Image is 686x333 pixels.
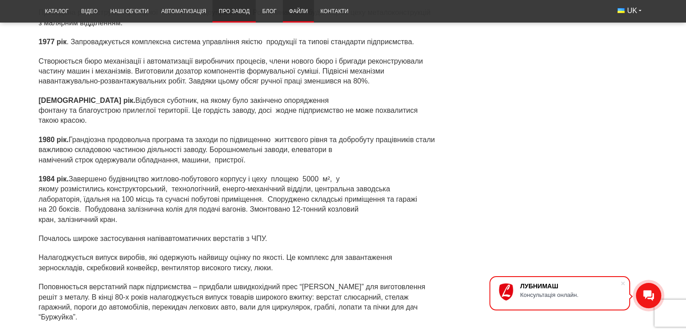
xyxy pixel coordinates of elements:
[39,37,435,47] p: . Запроваджується комплексна система управління якістю продукції та типові стандарти підприємства.
[155,3,212,20] a: Автоматизація
[611,3,647,19] button: UK
[39,3,75,20] a: Каталог
[75,3,104,20] a: Відео
[520,291,620,298] div: Консультація онлайн.
[39,96,435,126] p: Відбувся суботник, на якому було закінчено опорядження фонтану та благоустрою прилеглої території...
[123,97,135,104] strong: рік.
[39,253,435,273] p: Налагоджується випуск виробів, які одержують найвищу оцінку по якості. Це комплекс для завантажен...
[39,174,435,225] p: Завершено будівництво житлово-побутового корпусу і цеху площею 5000 м², у якому розмістились конс...
[520,282,620,290] div: ЛУБНИМАШ
[256,3,282,20] a: Блог
[627,6,637,16] span: UK
[314,3,355,20] a: Контакти
[39,175,69,183] strong: 1984 рік.
[212,3,256,20] a: Про завод
[39,135,435,165] p: Грандіозна продовольча програма та заходи по підвищенню життєвого рівня та добробуту працівників ...
[39,56,435,87] p: Створюється бюро механізації і автоматизації виробничих процесів, члени нового бюро і бригади рек...
[617,8,625,13] img: Українська
[283,3,314,20] a: Файли
[39,234,435,244] p: Почалось широке застосування напівавтоматичних верстатів з ЧПУ.
[39,282,435,323] p: Поповнюється верстатний парк підприємства – придбали швидкохідний прес “[PERSON_NAME]” для вигото...
[39,38,67,46] strong: 1977 рік
[39,136,69,143] strong: 1980 рік.
[104,3,155,20] a: Наші об’єкти
[39,97,121,104] strong: [DEMOGRAPHIC_DATA]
